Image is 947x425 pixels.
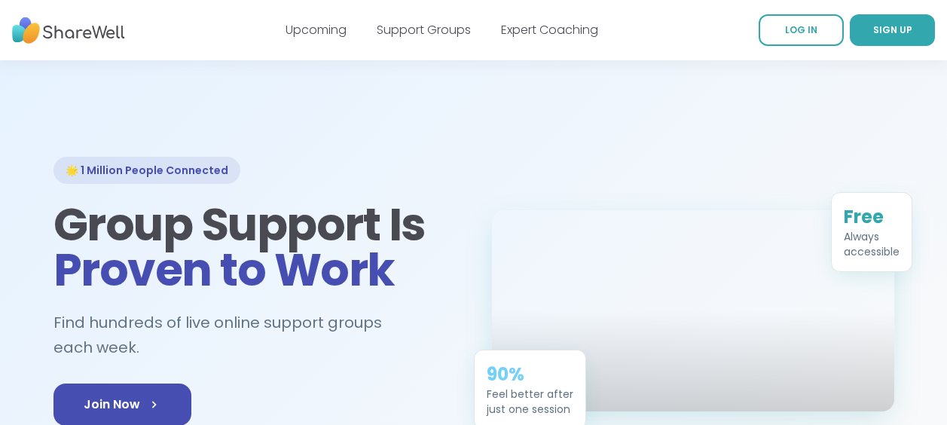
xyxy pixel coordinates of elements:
[501,21,598,38] a: Expert Coaching
[487,387,573,417] div: Feel better after just one session
[84,396,161,414] span: Join Now
[487,362,573,387] div: 90%
[53,157,240,184] div: 🌟 1 Million People Connected
[850,14,935,46] a: SIGN UP
[377,21,471,38] a: Support Groups
[759,14,844,46] a: LOG IN
[785,23,817,36] span: LOG IN
[12,10,125,51] img: ShareWell Nav Logo
[53,202,456,292] h1: Group Support Is
[873,23,912,36] span: SIGN UP
[844,229,900,259] div: Always accessible
[286,21,347,38] a: Upcoming
[53,310,456,359] h2: Find hundreds of live online support groups each week.
[53,238,395,301] span: Proven to Work
[844,205,900,229] div: Free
